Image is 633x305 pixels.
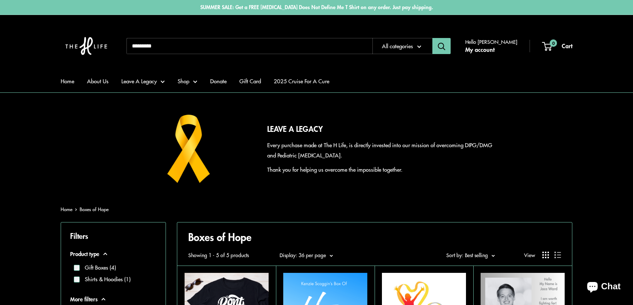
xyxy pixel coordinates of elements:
a: 2025 Cruise For A Cure [274,76,329,86]
p: Every purchase made at The H Life, is directly invested into our mission of overcoming DIPG/DMG a... [267,140,496,160]
button: Display: 36 per page [280,250,333,260]
span: Sort by: Best selling [446,251,488,259]
a: Shop [178,76,197,86]
label: Gift Boxes (4) [80,263,116,272]
span: Display: 36 per page [280,251,326,259]
span: 0 [550,39,557,47]
button: Product type [70,249,156,259]
a: Gift Card [239,76,261,86]
button: Display products as grid [542,252,549,258]
h1: Boxes of Hope [188,230,561,244]
label: Shirts & Hoodies (1) [80,275,130,283]
p: Filters [70,229,156,243]
input: Search... [126,38,372,54]
a: My account [465,44,494,55]
a: Home [61,76,74,86]
p: Thank you for helping us overcome the impossible together. [267,164,496,175]
button: Sort by: Best selling [446,250,495,260]
a: 0 Cart [543,41,572,52]
nav: Breadcrumb [61,205,109,214]
h2: LEAVE A LEGACY [267,123,496,135]
span: Hello [PERSON_NAME] [465,37,517,46]
button: Display products as list [554,252,561,258]
a: About Us [87,76,109,86]
button: Search [432,38,451,54]
a: Home [61,206,72,213]
a: Leave A Legacy [121,76,165,86]
span: Cart [562,41,572,50]
a: Boxes of Hope [80,206,109,213]
a: Donate [210,76,227,86]
inbox-online-store-chat: Shopify online store chat [580,275,627,299]
button: More filters [70,294,156,304]
span: View [524,250,535,260]
img: The H Life [61,22,112,70]
span: Showing 1 - 5 of 5 products [188,250,249,260]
